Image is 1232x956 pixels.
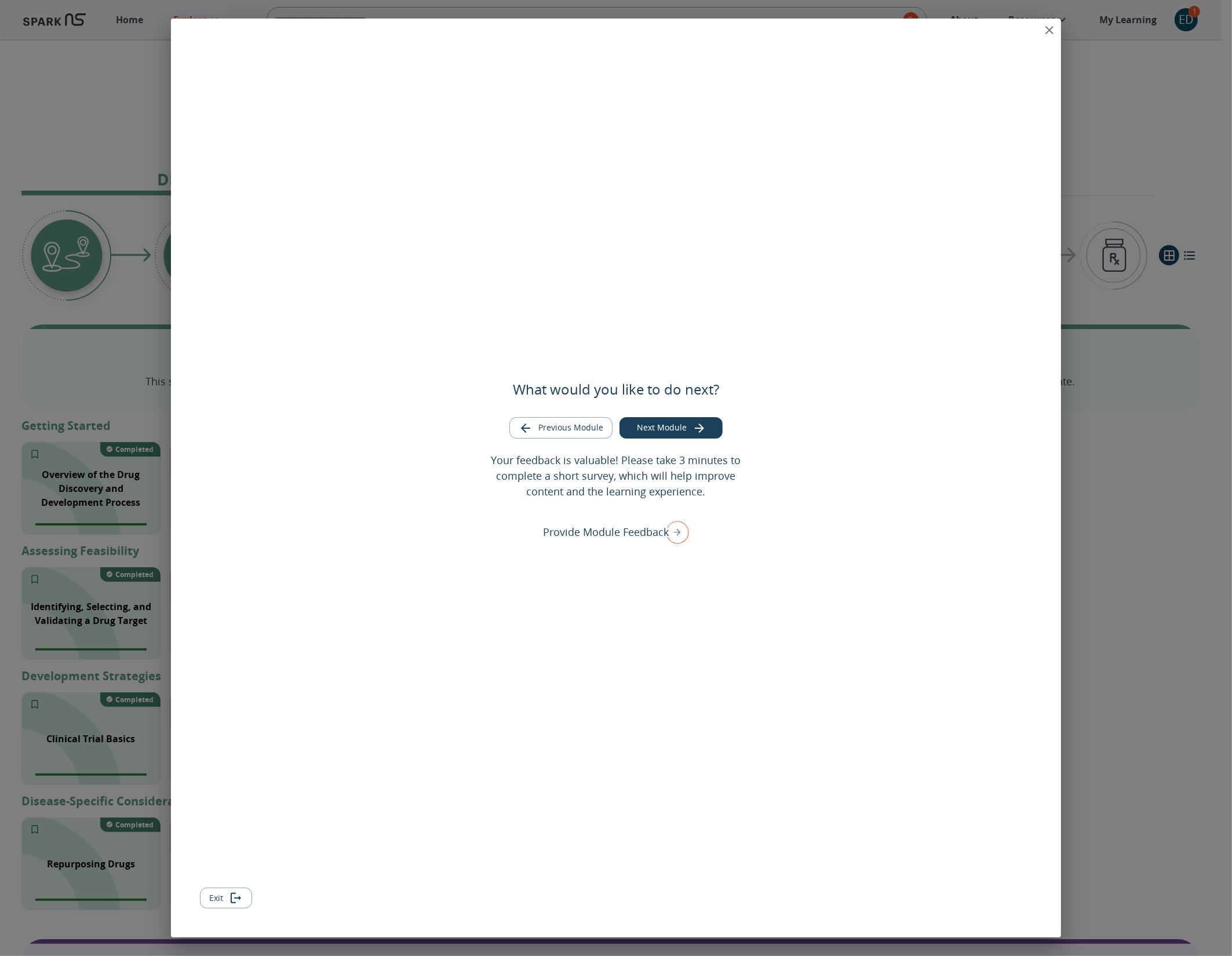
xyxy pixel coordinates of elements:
[660,517,689,547] img: right arrow
[619,417,723,439] button: Go to next module
[483,453,750,499] p: Your feedback is valuable! Please take 3 minutes to complete a short survey, which will help impr...
[200,888,252,909] button: Exit module
[509,417,613,439] button: Go to previous module
[543,524,669,540] p: Provide Module Feedback
[1038,19,1061,42] button: close
[513,380,719,399] h5: What would you like to do next?
[543,517,689,547] div: Provide Module Feedback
